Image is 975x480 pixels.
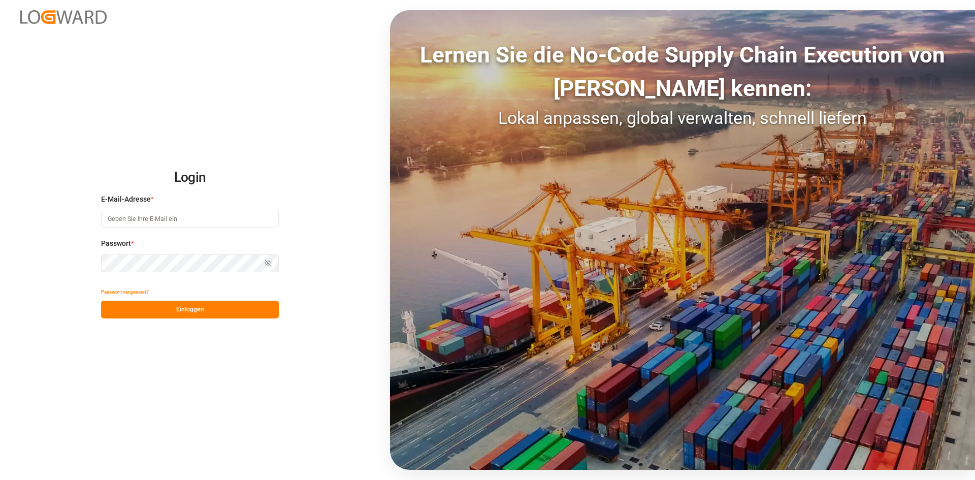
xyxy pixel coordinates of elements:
[101,239,131,247] font: Passwort
[101,301,279,318] button: Einloggen
[101,283,149,301] button: Passwort vergessen?
[174,170,206,185] font: Login
[20,10,107,24] img: Logward_new_orange.png
[498,108,867,128] font: Lokal anpassen, global verwalten, schnell liefern
[420,42,945,102] font: Lernen Sie die No-Code Supply Chain Execution von [PERSON_NAME] kennen:
[101,195,151,203] font: E-Mail-Adresse
[101,210,279,228] input: Geben Sie Ihre E-Mail ein
[101,289,149,295] font: Passwort vergessen?
[176,306,204,313] font: Einloggen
